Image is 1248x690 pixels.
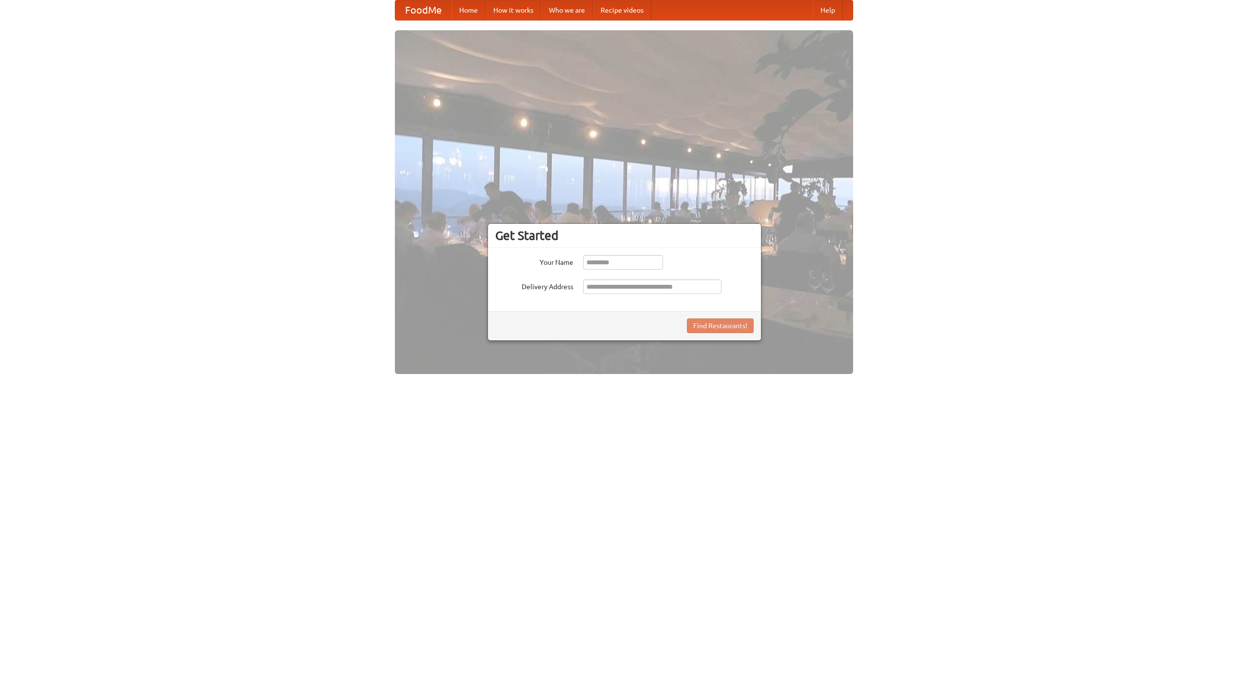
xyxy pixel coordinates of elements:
a: Help [813,0,843,20]
label: Your Name [495,255,573,267]
label: Delivery Address [495,279,573,292]
button: Find Restaurants! [687,318,754,333]
a: How it works [486,0,541,20]
a: Home [451,0,486,20]
a: FoodMe [395,0,451,20]
a: Who we are [541,0,593,20]
a: Recipe videos [593,0,651,20]
h3: Get Started [495,228,754,243]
